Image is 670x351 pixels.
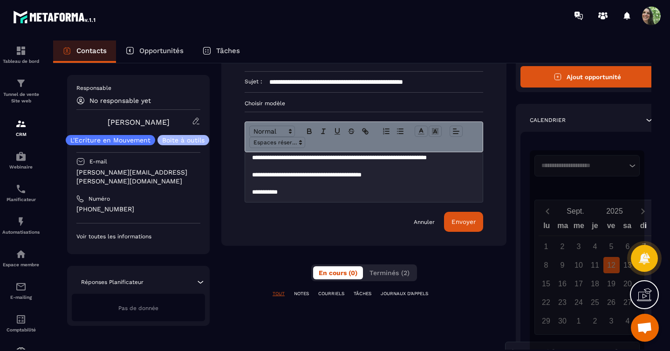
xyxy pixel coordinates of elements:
span: En cours (0) [319,269,357,277]
button: Ajout opportunité [520,66,654,88]
img: accountant [15,314,27,325]
p: E-mailing [2,295,40,300]
img: automations [15,249,27,260]
p: Espace membre [2,262,40,267]
a: formationformationTunnel de vente Site web [2,71,40,111]
span: Pas de donnée [118,305,158,311]
a: automationsautomationsWebinaire [2,144,40,176]
a: Tâches [193,40,249,63]
img: formation [15,78,27,89]
p: Tunnel de vente Site web [2,91,40,104]
img: formation [15,118,27,129]
p: CRM [2,132,40,137]
p: Boite à outils [162,137,205,143]
img: logo [13,8,97,25]
p: Tâches [216,47,240,55]
p: Responsable [76,84,200,92]
p: [PERSON_NAME][EMAIL_ADDRESS][PERSON_NAME][DOMAIN_NAME] [76,168,200,186]
p: Webinaire [2,164,40,169]
p: Automatisations [2,229,40,235]
a: formationformationCRM [2,111,40,144]
a: Contacts [53,40,116,63]
p: Contacts [76,47,107,55]
p: Comptabilité [2,327,40,332]
span: Terminés (2) [369,269,410,277]
p: TOUT [273,290,285,297]
p: Calendrier [530,116,566,124]
p: Sujet : [245,78,262,85]
p: L'Ecriture en Mouvement [70,137,150,143]
img: automations [15,151,27,162]
p: Opportunités [139,47,184,55]
p: NOTES [294,290,309,297]
img: automations [15,216,27,227]
a: Opportunités [116,40,193,63]
p: Tableau de bord [2,59,40,64]
p: JOURNAUX D'APPELS [381,290,428,297]
div: Ouvrir le chat [631,314,659,342]
p: Numéro [89,195,110,202]
p: Voir toutes les informations [76,233,200,240]
a: Annuler [414,218,435,226]
img: scheduler [15,183,27,195]
img: email [15,281,27,292]
img: formation [15,45,27,56]
a: formationformationTableau de bord [2,38,40,71]
button: Terminés (2) [364,266,415,279]
a: emailemailE-mailing [2,274,40,307]
p: Planificateur [2,197,40,202]
a: automationsautomationsAutomatisations [2,209,40,242]
p: COURRIELS [318,290,344,297]
p: Réponses Planificateur [81,278,144,286]
p: [PHONE_NUMBER] [76,205,200,214]
p: No responsable yet [89,97,151,104]
button: Envoyer [444,212,483,232]
a: automationsautomationsEspace membre [2,242,40,274]
p: Choisir modèle [245,100,483,107]
a: accountantaccountantComptabilité [2,307,40,339]
a: [PERSON_NAME] [108,118,170,127]
a: schedulerschedulerPlanificateur [2,176,40,209]
button: En cours (0) [313,266,363,279]
p: TÂCHES [354,290,371,297]
p: E-mail [89,158,107,165]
